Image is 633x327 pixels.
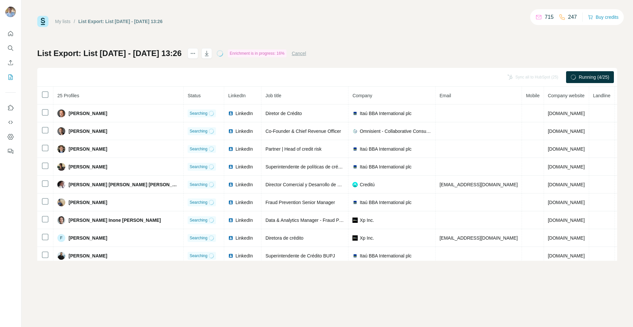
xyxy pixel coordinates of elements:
li: / [74,18,75,25]
span: LinkedIn [235,128,253,134]
img: Avatar [57,252,65,260]
span: Itaú BBA International plc [360,199,411,206]
div: Enrichment is in progress: 16% [228,49,286,57]
img: company-logo [352,129,358,134]
span: Fraud Prevention Senior Manager [265,200,335,205]
span: Searching [190,199,207,205]
button: Enrich CSV [5,57,16,69]
span: [PERSON_NAME] [69,128,107,134]
div: List Export: List [DATE] - [DATE] 13:26 [78,18,163,25]
span: [PERSON_NAME] Inone [PERSON_NAME] [69,217,161,223]
button: Cancel [292,50,306,57]
span: Xp Inc. [360,217,374,223]
span: Xp Inc. [360,235,374,241]
h1: List Export: List [DATE] - [DATE] 13:26 [37,48,182,59]
span: [DOMAIN_NAME] [548,218,585,223]
span: Running (4/25) [579,74,609,80]
img: LinkedIn logo [228,200,233,205]
span: LinkedIn [235,181,253,188]
span: Searching [190,146,207,152]
span: Email [439,93,451,98]
img: company-logo [352,253,358,258]
span: Status [188,93,201,98]
span: [PERSON_NAME] [69,163,107,170]
span: [PERSON_NAME] [PERSON_NAME] [PERSON_NAME] [69,181,179,188]
span: [DOMAIN_NAME] [548,182,585,187]
span: Superintendente de Crédito BUPJ [265,253,335,258]
img: LinkedIn logo [228,164,233,169]
span: [DOMAIN_NAME] [548,146,585,152]
img: company-logo [352,111,358,116]
span: Diretor de Crédito [265,111,302,116]
img: Surfe Logo [37,16,48,27]
img: LinkedIn logo [228,111,233,116]
img: LinkedIn logo [228,253,233,258]
span: Director Comercial y Desarrollo de Nuevos Negocios de Crèdito (Private Debt & New Business VP, MX) [265,182,477,187]
span: Searching [190,235,207,241]
span: Company [352,93,372,98]
span: LinkedIn [235,163,253,170]
span: Searching [190,164,207,170]
span: Searching [190,182,207,188]
p: 715 [545,13,554,21]
p: 247 [568,13,577,21]
img: Avatar [57,216,65,224]
img: company-logo [352,235,358,241]
img: LinkedIn logo [228,146,233,152]
span: Partner | Head of credit risk [265,146,321,152]
span: Mobile [526,93,539,98]
button: Quick start [5,28,16,40]
span: Searching [190,217,207,223]
span: [DOMAIN_NAME] [548,200,585,205]
span: [PERSON_NAME] [69,146,107,152]
span: Searching [190,128,207,134]
img: Avatar [57,145,65,153]
span: LinkedIn [235,146,253,152]
img: Avatar [57,109,65,117]
span: Company website [548,93,585,98]
button: Search [5,42,16,54]
img: Avatar [57,127,65,135]
span: [DOMAIN_NAME] [548,111,585,116]
span: [PERSON_NAME] [69,110,107,117]
button: Use Surfe on LinkedIn [5,102,16,114]
span: 25 Profiles [57,93,79,98]
img: Avatar [57,163,65,171]
button: Buy credits [588,13,618,22]
button: Dashboard [5,131,16,143]
span: LinkedIn [235,199,253,206]
img: LinkedIn logo [228,182,233,187]
a: My lists [55,19,71,24]
span: Landline [593,93,611,98]
button: Feedback [5,145,16,157]
span: Itaú BBA International plc [360,163,411,170]
img: Avatar [57,198,65,206]
button: My lists [5,71,16,83]
span: Searching [190,253,207,259]
span: LinkedIn [228,93,246,98]
span: [PERSON_NAME] [69,235,107,241]
span: [EMAIL_ADDRESS][DOMAIN_NAME] [439,235,518,241]
span: Diretora de crédito [265,235,303,241]
span: Job title [265,93,281,98]
img: LinkedIn logo [228,129,233,134]
span: [EMAIL_ADDRESS][DOMAIN_NAME] [439,182,518,187]
img: company-logo [352,164,358,169]
span: Itaú BBA International plc [360,110,411,117]
span: LinkedIn [235,217,253,223]
img: LinkedIn logo [228,218,233,223]
span: Searching [190,110,207,116]
img: LinkedIn logo [228,235,233,241]
span: Omnisient - Collaborative Consumer Intelligence [360,128,431,134]
span: LinkedIn [235,110,253,117]
span: Itaú BBA International plc [360,253,411,259]
span: [DOMAIN_NAME] [548,253,585,258]
span: Co-Founder & Chief Revenue Officer [265,129,341,134]
span: LinkedIn [235,253,253,259]
img: Avatar [57,181,65,189]
span: LinkedIn [235,235,253,241]
button: actions [188,48,198,59]
span: [DOMAIN_NAME] [548,164,585,169]
img: company-logo [352,146,358,152]
img: company-logo [352,182,358,187]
